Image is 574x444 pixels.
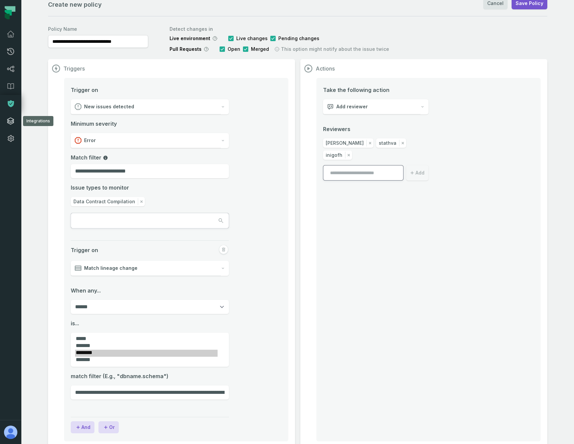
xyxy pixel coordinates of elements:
div: Integrations [23,116,53,126]
span: inigofh [326,152,342,158]
button: Error [71,133,229,148]
label: Detect changes in [170,26,389,32]
button: Add reviewer [323,99,428,114]
span: Issue types to monitor [71,184,129,192]
span: Pending changes [278,35,319,42]
span: Take the following action [323,86,428,94]
span: Open [228,46,240,52]
span: Data Contract Compilation [73,198,135,205]
button: Add [406,165,428,181]
span: Merged [251,46,269,52]
label: When any... [71,287,229,295]
label: is... [71,319,229,327]
button: Or [98,421,119,433]
span: Add reviewer [336,103,368,110]
button: Match lineage change [71,261,229,276]
span: Error [84,137,96,144]
label: Policy Name [48,26,148,32]
span: stathva [379,140,396,146]
input: Match filter field [71,164,229,178]
label: match filter (E.g., "dbname.schema") [71,372,229,380]
span: Match filter [71,154,108,161]
span: Trigger on [71,246,98,254]
button: And [71,421,94,433]
span: Pull Requests [170,46,202,52]
img: avatar of Iñigo Hernaez [4,426,17,439]
label: Match filter field [71,153,229,161]
span: Live changes [236,35,268,42]
button: New issues detected [71,99,229,114]
h1: Triggers [63,65,85,72]
span: [PERSON_NAME] [326,140,364,146]
span: Live environment [170,35,210,42]
span: New issues detected [84,103,134,110]
span: Reviewers [323,125,428,133]
span: Trigger on [71,86,98,94]
span: This option might notify about the issue twice [281,46,389,52]
span: Match lineage change [84,265,137,271]
h1: Actions [316,65,335,72]
span: Minimum severity [71,120,229,128]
